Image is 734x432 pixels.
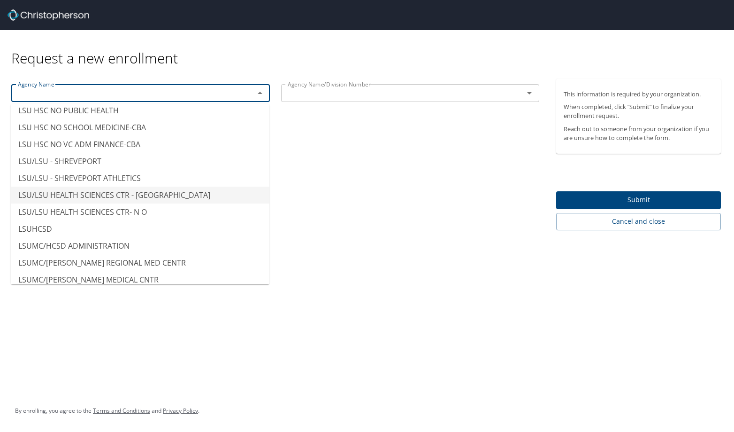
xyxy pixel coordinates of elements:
[253,86,267,100] button: Close
[11,187,269,204] li: LSU/LSU HEALTH SCIENCES CTR - [GEOGRAPHIC_DATA]
[11,30,728,67] div: Request a new enrollment
[11,254,269,271] li: LSUMC/[PERSON_NAME] REGIONAL MED CENTR
[8,9,89,21] img: cbt logo
[11,204,269,220] li: LSU/LSU HEALTH SCIENCES CTR- N O
[15,399,199,423] div: By enrolling, you agree to the and .
[11,170,269,187] li: LSU/LSU - SHREVEPORT ATHLETICS
[564,194,713,206] span: Submit
[523,86,536,100] button: Open
[564,216,713,228] span: Cancel and close
[11,153,269,170] li: LSU/LSU - SHREVEPORT
[11,237,269,254] li: LSUMC/HCSD ADMINISTRATION
[564,90,713,99] p: This information is required by your organization.
[11,119,269,136] li: LSU HSC NO SCHOOL MEDICINE-CBA
[564,102,713,120] p: When completed, click “Submit” to finalize your enrollment request.
[11,271,269,288] li: LSUMC/[PERSON_NAME] MEDICAL CNTR
[556,191,721,210] button: Submit
[556,213,721,230] button: Cancel and close
[11,220,269,237] li: LSUHCSD
[93,407,150,415] a: Terms and Conditions
[564,125,713,142] p: Reach out to someone from your organization if you are unsure how to complete the form.
[11,102,269,119] li: LSU HSC NO PUBLIC HEALTH
[163,407,198,415] a: Privacy Policy
[11,136,269,153] li: LSU HSC NO VC ADM FINANCE-CBA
